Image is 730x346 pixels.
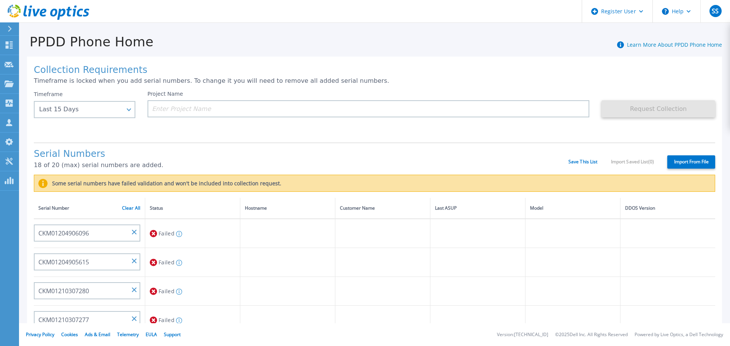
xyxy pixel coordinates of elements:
label: Timeframe [34,91,63,97]
li: Version: [TECHNICAL_ID] [497,332,548,337]
th: DDOS Version [620,198,715,219]
div: Serial Number [38,204,140,212]
h1: PPDD Phone Home [19,35,154,49]
div: Failed [150,255,235,269]
a: Learn More About PPDD Phone Home [627,41,722,48]
th: Last ASUP [430,198,525,219]
input: Enter Serial Number [34,311,140,328]
div: Failed [150,284,235,298]
h1: Serial Numbers [34,149,568,160]
a: Telemetry [117,331,139,338]
input: Enter Serial Number [34,224,140,242]
p: Timeframe is locked when you add serial numbers. To change it you will need to remove all added s... [34,77,715,84]
th: Customer Name [335,198,430,219]
a: EULA [146,331,157,338]
li: Powered by Live Optics, a Dell Technology [635,332,723,337]
a: Privacy Policy [26,331,54,338]
a: Cookies [61,331,78,338]
a: Ads & Email [85,331,110,338]
label: Import From File [667,155,715,169]
div: Last 15 Days [39,106,122,113]
th: Status [145,198,240,219]
label: Some serial numbers have failed validation and won't be included into collection request. [48,180,281,186]
a: Save This List [568,159,598,164]
button: Request Collection [601,100,715,117]
p: 18 of 20 (max) serial numbers are added. [34,162,568,169]
input: Enter Serial Number [34,282,140,299]
th: Hostname [240,198,335,219]
div: Failed [150,313,235,327]
a: Clear All [122,205,140,211]
input: Enter Project Name [148,100,590,117]
span: SS [712,8,719,14]
a: Support [164,331,181,338]
div: Failed [150,226,235,240]
th: Model [525,198,620,219]
h1: Collection Requirements [34,65,715,76]
li: © 2025 Dell Inc. All Rights Reserved [555,332,628,337]
input: Enter Serial Number [34,253,140,270]
label: Project Name [148,91,183,96]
